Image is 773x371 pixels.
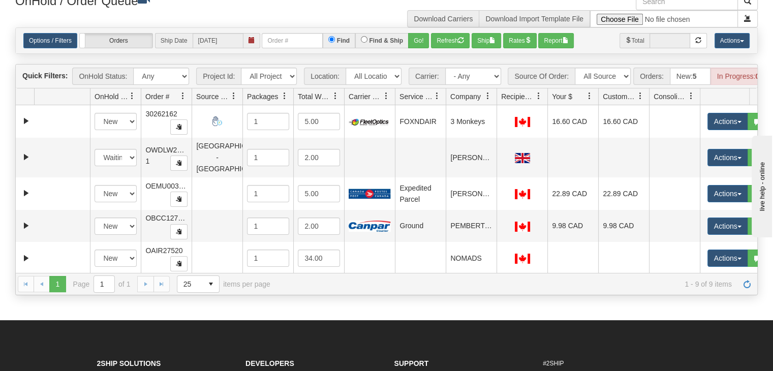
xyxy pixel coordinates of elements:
[262,33,323,48] input: Order #
[598,105,649,138] td: 16.60 CAD
[94,276,114,292] input: Page 1
[431,33,470,48] button: Refresh
[196,68,241,85] span: Project Id:
[750,134,772,237] iframe: chat widget
[276,87,293,105] a: Packages filter column settings
[97,359,161,367] strong: 2Ship Solutions
[395,105,446,138] td: FOXNDAIR
[581,87,598,105] a: Your $ filter column settings
[715,33,750,48] button: Actions
[485,15,583,23] a: Download Import Template File
[170,192,188,207] button: Copy to clipboard
[170,224,188,239] button: Copy to clipboard
[145,246,182,255] span: OAIR27520
[538,33,574,48] button: Report
[446,210,497,242] td: PEMBERTON MEDICAL CLINIC INC
[8,9,94,16] div: live help - online
[739,276,755,292] a: Refresh
[20,187,33,200] a: Expand
[428,87,446,105] a: Service Name filter column settings
[707,185,748,202] button: Actions
[145,146,191,165] span: OWDLW2883-1
[543,360,676,367] h6: #2SHIP
[196,140,238,174] div: [GEOGRAPHIC_DATA] - [GEOGRAPHIC_DATA]
[349,91,383,102] span: Carrier Name
[203,276,219,292] span: select
[174,87,192,105] a: Order # filter column settings
[349,221,390,232] img: Canpar
[515,117,530,127] img: CA
[394,359,429,367] strong: Support
[632,87,649,105] a: Customer $ filter column settings
[547,177,598,210] td: 22.89 CAD
[20,151,33,164] a: Expand
[707,218,748,235] button: Actions
[16,65,757,88] div: grid toolbar
[693,72,697,80] strong: 5
[72,68,133,85] span: OnHold Status:
[247,91,278,102] span: Packages
[395,177,446,210] td: Expedited Parcel
[177,275,270,293] span: items per page
[378,87,395,105] a: Carrier Name filter column settings
[450,91,481,102] span: Company
[620,33,649,48] span: Total
[23,33,77,48] a: Options / Filters
[20,115,33,128] a: Expand
[73,275,131,293] span: Page of 1
[552,91,572,102] span: Your $
[183,279,197,289] span: 25
[20,252,33,265] a: Expand
[298,91,332,102] span: Total Weight
[598,177,649,210] td: 22.89 CAD
[710,68,766,85] div: In Progress:
[155,33,193,48] span: Ship Date
[95,91,129,102] span: OnHold Status
[285,280,732,288] span: 1 - 9 of 9 items
[670,68,710,85] div: New:
[590,10,738,27] input: Import
[707,149,748,166] button: Actions
[633,68,670,85] span: Orders:
[479,87,497,105] a: Company filter column settings
[170,156,188,171] button: Copy to clipboard
[20,220,33,232] a: Expand
[49,276,66,292] span: Page 1
[547,105,598,138] td: 16.60 CAD
[123,87,141,105] a: OnHold Status filter column settings
[755,72,759,80] strong: 0
[145,214,221,222] span: OBCC127855_PART_A
[22,71,68,81] label: Quick Filters:
[603,91,637,102] span: Customer $
[349,189,390,199] img: Canada Post
[369,36,403,45] label: Find & Ship
[304,68,346,85] span: Location:
[177,275,220,293] span: Page sizes drop down
[501,91,535,102] span: Recipient Country
[446,105,497,138] td: 3 Monkeys
[80,34,152,48] label: Orders
[145,91,169,102] span: Order #
[503,33,536,48] button: Rates
[530,87,547,105] a: Recipient Country filter column settings
[408,33,429,48] button: Go!
[337,36,350,45] label: Find
[395,210,446,242] td: Ground
[515,222,530,232] img: CA
[145,110,177,118] span: 30262162
[654,91,688,102] span: Consolidation Unit
[399,91,434,102] span: Service Name
[446,177,497,210] td: [PERSON_NAME]
[683,87,700,105] a: Consolidation Unit filter column settings
[515,153,530,163] img: GB
[446,138,497,177] td: [PERSON_NAME]
[196,91,230,102] span: Source Of Order
[707,250,748,267] button: Actions
[598,210,649,242] td: 9.98 CAD
[707,113,748,130] button: Actions
[547,210,598,242] td: 9.98 CAD
[170,119,188,135] button: Copy to clipboard
[225,87,242,105] a: Source Of Order filter column settings
[508,68,575,85] span: Source Of Order:
[170,256,188,271] button: Copy to clipboard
